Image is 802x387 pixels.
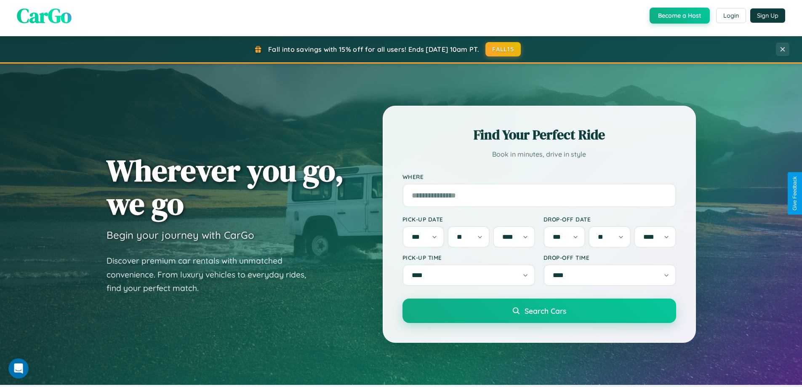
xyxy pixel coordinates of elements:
span: Search Cars [525,306,566,315]
span: Fall into savings with 15% off for all users! Ends [DATE] 10am PT. [268,45,479,53]
span: CarGo [17,2,72,29]
p: Book in minutes, drive in style [402,148,676,160]
button: FALL15 [485,42,521,56]
iframe: Intercom live chat [8,358,29,379]
button: Login [716,8,746,23]
label: Drop-off Date [544,216,676,223]
label: Pick-up Time [402,254,535,261]
button: Become a Host [650,8,710,24]
h3: Begin your journey with CarGo [107,229,254,241]
div: Give Feedback [792,176,798,211]
label: Where [402,173,676,180]
label: Pick-up Date [402,216,535,223]
p: Discover premium car rentals with unmatched convenience. From luxury vehicles to everyday rides, ... [107,254,317,295]
label: Drop-off Time [544,254,676,261]
h1: Wherever you go, we go [107,154,344,220]
button: Search Cars [402,299,676,323]
button: Sign Up [750,8,785,23]
h2: Find Your Perfect Ride [402,125,676,144]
